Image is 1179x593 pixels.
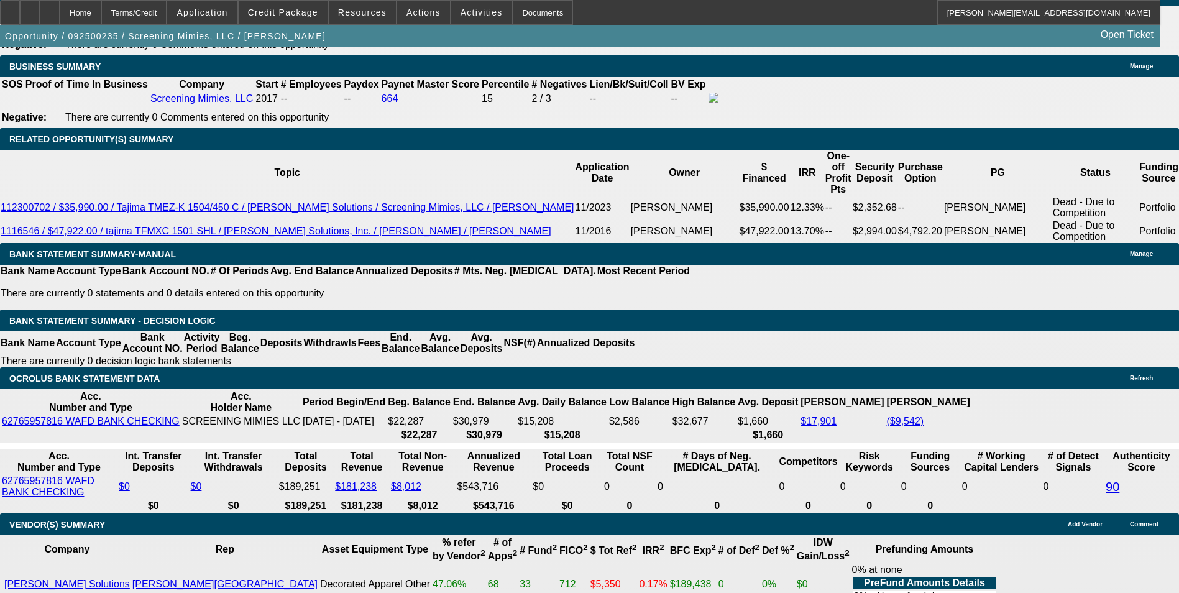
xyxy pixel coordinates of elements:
b: Company [44,544,89,554]
b: # of Def [718,545,759,556]
sup: 2 [659,543,664,552]
th: Int. Transfer Deposits [118,450,189,474]
th: Application Date [575,150,630,196]
td: 0 [778,475,838,499]
span: Actions [406,7,441,17]
th: # Days of Neg. [MEDICAL_DATA]. [657,450,778,474]
th: Activity Period [183,331,221,355]
th: Most Recent Period [597,265,690,277]
a: 62765957816 WAFD BANK CHECKING [2,416,180,426]
td: [PERSON_NAME] [630,196,739,219]
th: 0 [603,500,656,512]
th: Deposits [260,331,303,355]
th: $189,251 [278,500,334,512]
td: 12.33% [790,196,825,219]
th: Avg. Daily Balance [517,390,607,414]
p: There are currently 0 statements and 0 details entered on this opportunity [1,288,690,299]
sup: 2 [480,548,485,558]
th: Status [1052,150,1139,196]
a: $0 [191,481,202,492]
b: % refer by Vendor [433,537,485,561]
span: Opportunity / 092500235 / Screening Mimies, LLC / [PERSON_NAME] [5,31,326,41]
td: -- [671,92,707,106]
a: 664 [382,93,398,104]
th: PG [943,150,1052,196]
a: ($9,542) [887,416,924,426]
th: Owner [630,150,739,196]
th: Sum of the Total NSF Count and Total Overdraft Fee Count from Ocrolus [603,450,656,474]
th: [PERSON_NAME] [800,390,884,414]
b: Paynet Master Score [382,79,479,90]
a: $17,901 [801,416,837,426]
b: Asset Equipment Type [322,544,428,554]
th: Low Balance [608,390,671,414]
td: [DATE] - [DATE] [302,415,386,428]
th: Competitors [778,450,838,474]
a: 1116546 / $47,922.00 / tajima TFMXC 1501 SHL / [PERSON_NAME] Solutions, Inc. / [PERSON_NAME] / [P... [1,226,551,236]
th: Total Non-Revenue [390,450,455,474]
span: -- [281,93,288,104]
th: Beg. Balance [387,390,451,414]
td: 11/2016 [575,219,630,243]
th: $181,238 [334,500,389,512]
th: 0 [778,500,838,512]
th: $1,660 [737,429,799,441]
td: $4,792.20 [897,219,943,243]
th: Account Type [55,331,122,355]
td: 0 [840,475,899,499]
th: Funding Source [1139,150,1179,196]
b: BFC Exp [670,545,716,556]
sup: 2 [789,543,794,552]
th: Avg. Balance [420,331,459,355]
th: Purchase Option [897,150,943,196]
b: Company [179,79,224,90]
th: Acc. Number and Type [1,390,180,414]
b: Rep [216,544,234,554]
td: $22,287 [387,415,451,428]
td: -- [825,196,852,219]
b: IDW Gain/Loss [797,537,850,561]
th: One-off Profit Pts [825,150,852,196]
th: SOS [1,78,24,91]
a: $0 [119,481,130,492]
th: Total Deposits [278,450,334,474]
span: Resources [338,7,387,17]
td: -- [589,92,669,106]
td: [PERSON_NAME] [943,196,1052,219]
th: 0 [657,500,778,512]
b: FICO [559,545,588,556]
b: # Employees [281,79,342,90]
sup: 2 [553,543,557,552]
th: Avg. Deposits [460,331,503,355]
th: $ Financed [739,150,790,196]
a: [PERSON_NAME] Solutions [4,579,130,589]
th: $0 [532,500,602,512]
span: Manage [1130,251,1153,257]
td: $0 [532,475,602,499]
td: Dead - Due to Competition [1052,219,1139,243]
td: $32,677 [672,415,736,428]
b: Paydex [344,79,379,90]
td: -- [825,219,852,243]
th: Bank Account NO. [122,265,210,277]
th: High Balance [672,390,736,414]
td: [PERSON_NAME] [630,219,739,243]
span: BUSINESS SUMMARY [9,62,101,71]
span: Comment [1130,521,1158,528]
td: -- [344,92,380,106]
th: Risk Keywords [840,450,899,474]
sup: 2 [632,543,636,552]
span: BANK STATEMENT SUMMARY-MANUAL [9,249,176,259]
th: $0 [118,500,189,512]
td: Portfolio [1139,219,1179,243]
span: OCROLUS BANK STATEMENT DATA [9,374,160,384]
th: Beg. Balance [220,331,259,355]
span: RELATED OPPORTUNITY(S) SUMMARY [9,134,173,144]
th: Annualized Deposits [536,331,635,355]
td: $2,586 [608,415,671,428]
b: PreFund Amounts Details [864,577,985,588]
b: IRR [643,545,664,556]
th: # Working Capital Lenders [961,450,1042,474]
button: Credit Package [239,1,328,24]
span: Manage [1130,63,1153,70]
